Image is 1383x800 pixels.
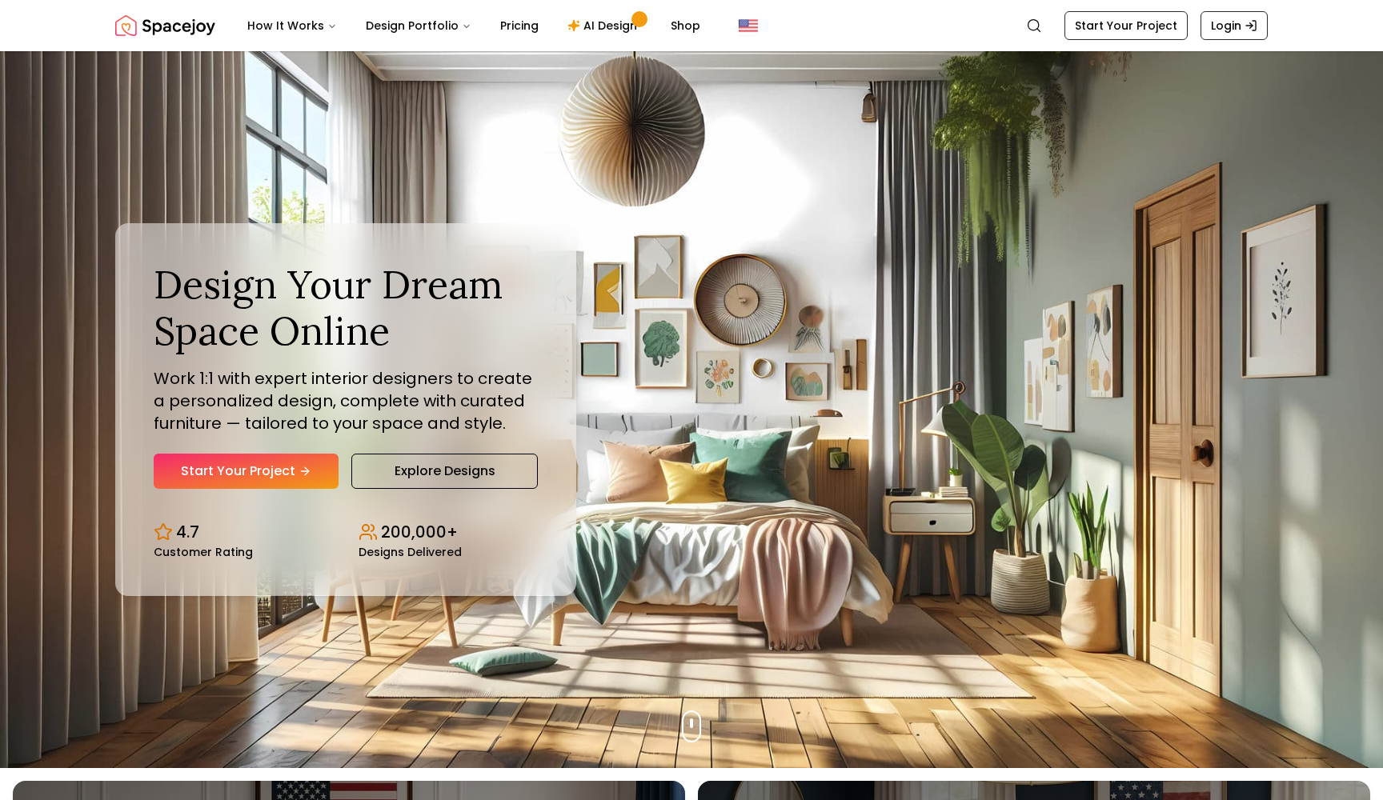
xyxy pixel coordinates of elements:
small: Designs Delivered [359,546,462,558]
a: Login [1201,11,1268,40]
a: Pricing [487,10,551,42]
button: How It Works [235,10,350,42]
img: Spacejoy Logo [115,10,215,42]
a: Spacejoy [115,10,215,42]
a: Explore Designs [351,454,538,489]
a: Start Your Project [1064,11,1188,40]
button: Design Portfolio [353,10,484,42]
a: AI Design [555,10,655,42]
h1: Design Your Dream Space Online [154,262,538,354]
p: Work 1:1 with expert interior designers to create a personalized design, complete with curated fu... [154,367,538,434]
img: United States [739,16,758,35]
nav: Main [235,10,713,42]
small: Customer Rating [154,546,253,558]
div: Design stats [154,508,538,558]
a: Shop [658,10,713,42]
p: 200,000+ [381,521,458,543]
a: Start Your Project [154,454,339,489]
p: 4.7 [176,521,199,543]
